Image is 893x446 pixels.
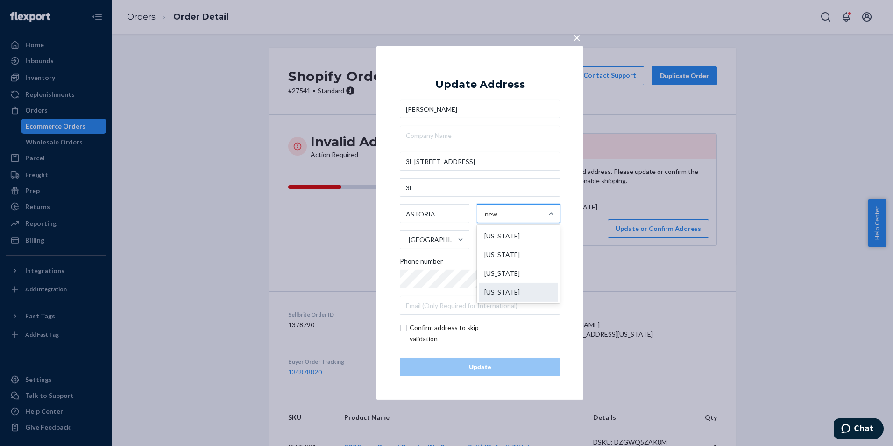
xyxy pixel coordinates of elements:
[400,100,560,118] input: First & Last Name
[400,257,443,270] span: Phone number
[400,152,560,171] input: Street Address
[400,296,560,315] input: Email (Only Required for International)
[479,283,558,302] div: [US_STATE]
[435,79,525,90] div: Update Address
[479,227,558,245] div: [US_STATE]
[834,418,884,441] iframe: Opens a widget where you can chat to one of our agents
[400,126,560,144] input: Company Name
[479,264,558,283] div: [US_STATE]
[400,204,469,223] input: City
[400,178,560,197] input: Street Address 2 (Optional)
[408,362,552,372] div: Update
[408,230,409,249] input: [GEOGRAPHIC_DATA]
[479,245,558,264] div: [US_STATE]
[400,358,560,376] button: Update
[485,204,499,223] input: [US_STATE][US_STATE][US_STATE][US_STATE]
[573,29,581,45] span: ×
[409,235,457,245] div: [GEOGRAPHIC_DATA]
